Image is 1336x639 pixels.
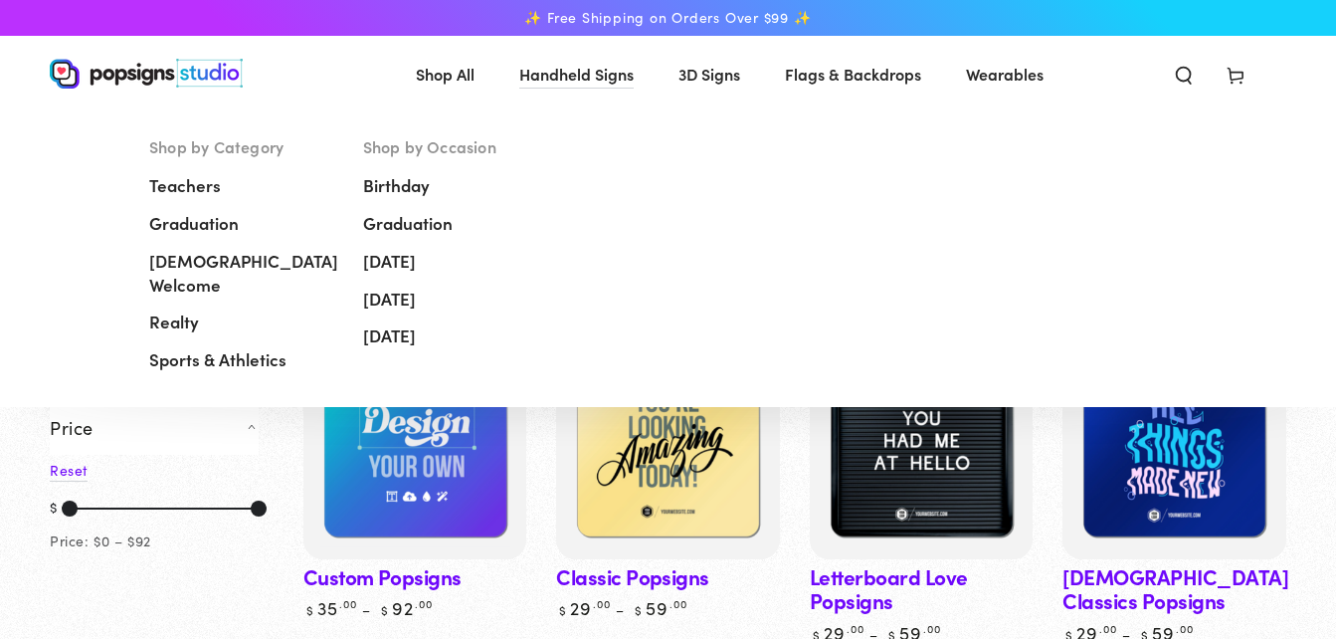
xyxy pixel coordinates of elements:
div: $ [50,495,58,523]
a: Sports & Athletics [149,341,333,379]
a: [DATE] [363,281,547,319]
span: Shop All [416,60,475,89]
a: Baptism Classics PopsignsBaptism Classics Popsigns [1062,335,1286,559]
a: Handheld Signs [504,48,649,101]
a: 3D Signs [664,48,755,101]
span: 3D Signs [678,60,740,89]
a: Flags & Backdrops [770,48,936,101]
span: Sports & Athletics [149,348,286,372]
span: Shop by Occasion [363,135,496,157]
span: Graduation [149,212,239,236]
a: Graduation [363,205,547,243]
span: Graduation [363,212,453,236]
a: [DATE] [363,243,547,281]
span: ✨ Free Shipping on Orders Over $99 ✨ [524,9,811,27]
span: Wearables [966,60,1044,89]
a: Shop All [401,48,489,101]
span: [DATE] [363,288,416,312]
span: Realty [149,311,199,334]
span: Handheld Signs [519,60,634,89]
a: Classic PopsignsClassic Popsigns [556,335,780,559]
summary: Search our site [1158,52,1210,96]
a: Graduation [149,205,333,243]
span: Flags & Backdrops [785,60,921,89]
span: Teachers [149,174,221,198]
a: Birthday [363,167,547,205]
span: [DATE] [363,250,416,274]
a: [DEMOGRAPHIC_DATA] Welcome [149,243,333,305]
a: [DATE] [363,318,547,355]
a: Shop by Category [149,135,333,157]
a: Custom PopsignsCustom Popsigns [303,335,527,559]
a: Letterboard Love PopsignsLetterboard Love Popsigns [810,335,1034,559]
summary: Price [50,400,259,454]
span: Price [50,416,94,439]
a: Realty [149,304,333,341]
a: Teachers [149,167,333,205]
span: [DEMOGRAPHIC_DATA] Welcome [149,250,338,298]
div: Price: $0 – $92 [50,529,151,553]
a: Wearables [951,48,1058,101]
span: Shop by Category [149,135,284,157]
span: Birthday [363,174,430,198]
a: Shop by Occasion [363,135,547,157]
span: [DATE] [363,324,416,348]
a: Reset [50,460,88,482]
